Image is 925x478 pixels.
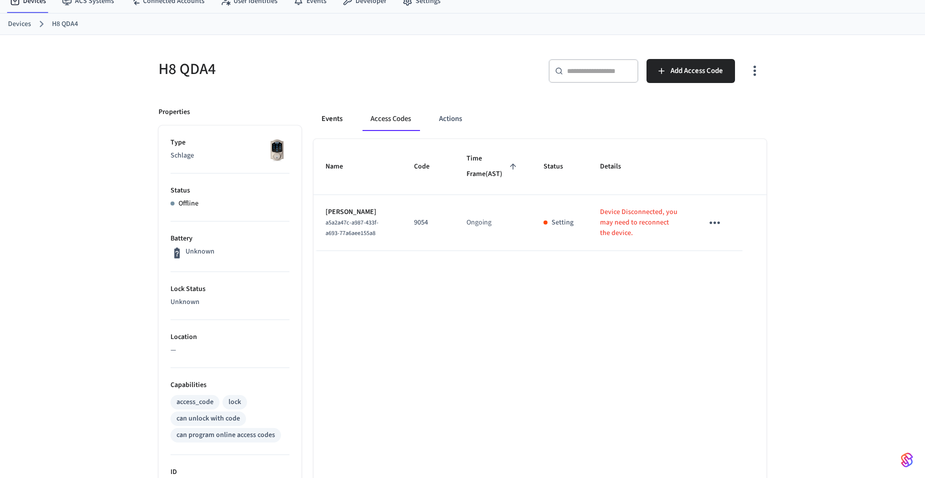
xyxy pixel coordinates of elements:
[158,59,456,79] h5: H8 QDA4
[551,217,573,228] p: Setting
[362,107,419,131] button: Access Codes
[8,19,31,29] a: Devices
[170,467,289,477] p: ID
[454,195,532,251] td: Ongoing
[170,297,289,307] p: Unknown
[176,397,213,407] div: access_code
[600,207,678,238] p: Device Disconnected, you may need to reconnect the device.
[170,150,289,161] p: Schlage
[313,107,766,131] div: ant example
[670,64,723,77] span: Add Access Code
[543,159,576,174] span: Status
[170,345,289,355] p: —
[325,159,356,174] span: Name
[178,198,198,209] p: Offline
[170,284,289,294] p: Lock Status
[325,218,378,237] span: a5a2a47c-a987-433f-a693-77a6aee155a8
[170,380,289,390] p: Capabilities
[646,59,735,83] button: Add Access Code
[228,397,241,407] div: lock
[414,217,442,228] p: 9054
[264,137,289,162] img: Schlage Sense Smart Deadbolt with Camelot Trim, Front
[176,430,275,440] div: can program online access codes
[170,185,289,196] p: Status
[170,137,289,148] p: Type
[466,151,520,182] span: Time Frame(AST)
[170,332,289,342] p: Location
[600,159,634,174] span: Details
[176,413,240,424] div: can unlock with code
[170,233,289,244] p: Battery
[431,107,470,131] button: Actions
[185,246,214,257] p: Unknown
[52,19,78,29] a: H8 QDA4
[313,107,350,131] button: Events
[901,452,913,468] img: SeamLogoGradient.69752ec5.svg
[158,107,190,117] p: Properties
[325,207,390,217] p: [PERSON_NAME]
[414,159,442,174] span: Code
[313,139,766,251] table: sticky table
